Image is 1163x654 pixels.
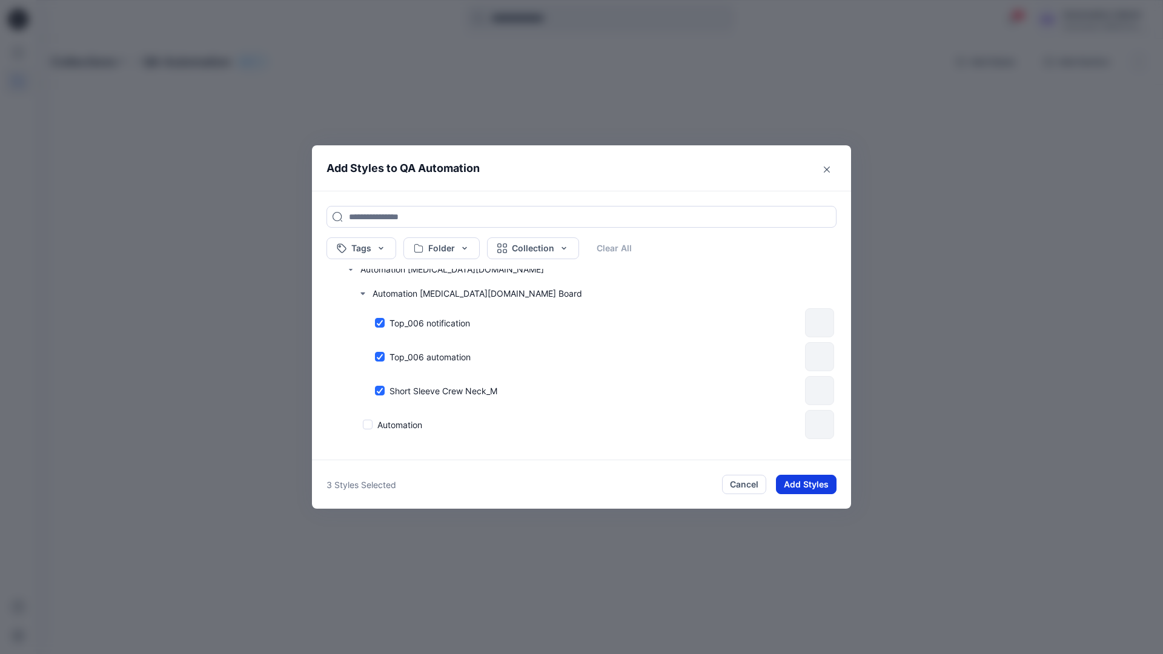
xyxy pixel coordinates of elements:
p: Short Sleeve Crew Neck_M [389,385,497,397]
p: Top_006 automation [389,351,471,363]
button: Add Styles [776,475,837,494]
header: Add Styles to QA Automation [312,145,851,191]
p: Top_006 notification [389,317,470,329]
button: Close [817,160,837,179]
p: 3 Styles Selected [326,478,396,491]
p: Automation [377,418,422,431]
button: Tags [326,237,396,259]
button: Folder [403,237,480,259]
button: Cancel [722,475,766,494]
button: Collection [487,237,579,259]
